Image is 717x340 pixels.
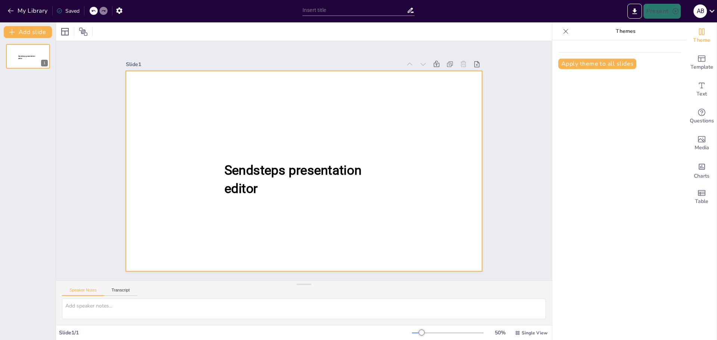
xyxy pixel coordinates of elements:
[695,144,709,152] span: Media
[62,288,104,296] button: Speaker Notes
[56,7,80,15] div: Saved
[491,329,509,336] div: 50 %
[59,26,71,38] div: Layout
[687,157,717,184] div: Add charts and graphs
[627,4,642,19] button: Export to PowerPoint
[687,103,717,130] div: Get real-time input from your audience
[6,44,50,69] div: 1
[695,197,708,206] span: Table
[687,76,717,103] div: Add text boxes
[79,27,88,36] span: Position
[693,36,710,44] span: Theme
[690,117,714,125] span: Questions
[18,55,35,59] span: Sendsteps presentation editor
[224,163,361,196] span: Sendsteps presentation editor
[104,288,137,296] button: Transcript
[126,61,402,68] div: Slide 1
[572,22,679,40] p: Themes
[687,49,717,76] div: Add ready made slides
[693,4,707,19] button: A B
[41,60,48,66] div: 1
[694,172,710,180] span: Charts
[687,184,717,210] div: Add a table
[693,4,707,18] div: A B
[59,329,412,336] div: Slide 1 / 1
[558,59,636,69] button: Apply theme to all slides
[643,4,681,19] button: Present
[687,22,717,49] div: Change the overall theme
[302,5,407,16] input: Insert title
[6,5,51,17] button: My Library
[690,63,713,71] span: Template
[687,130,717,157] div: Add images, graphics, shapes or video
[4,26,52,38] button: Add slide
[522,330,547,336] span: Single View
[696,90,707,98] span: Text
